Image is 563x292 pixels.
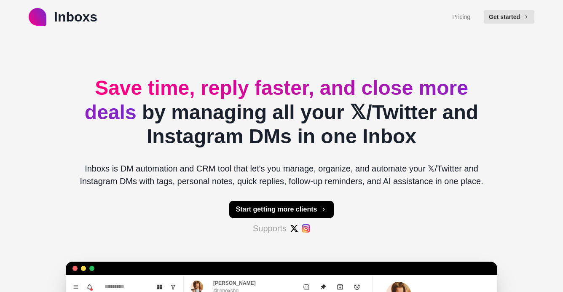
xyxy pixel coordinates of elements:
h2: by managing all your 𝕏/Twitter and Instagram DMs in one Inbox [72,76,491,149]
p: Inboxs [54,7,97,27]
img: logo [29,8,46,26]
img: # [302,224,310,233]
p: [PERSON_NAME] [213,279,256,287]
img: # [290,224,298,233]
p: Inboxs is DM automation and CRM tool that let's you manage, organize, and automate your 𝕏/Twitter... [72,162,491,188]
p: Supports [253,222,287,235]
a: Pricing [452,13,470,21]
span: Save time, reply faster, and close more deals [85,77,468,123]
button: Get started [484,10,534,24]
a: logoInboxs [29,7,97,27]
button: Start getting more clients [229,201,334,218]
